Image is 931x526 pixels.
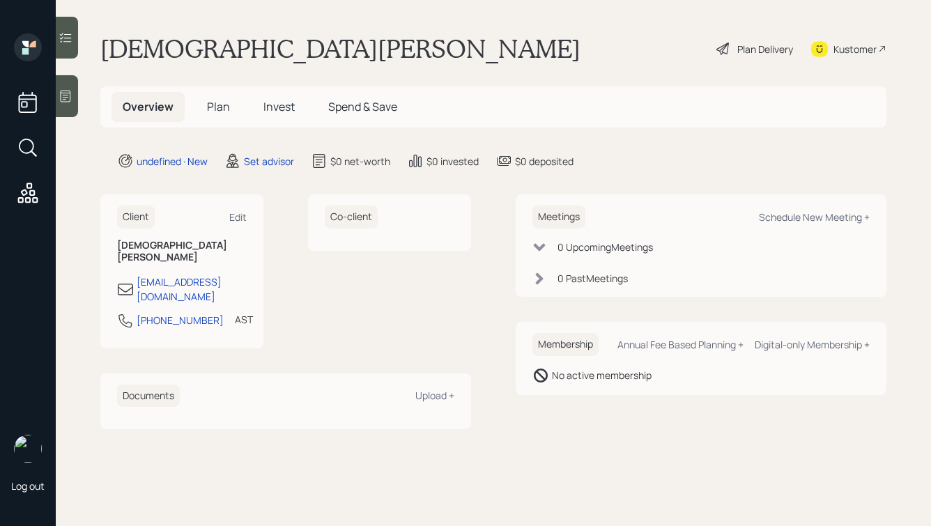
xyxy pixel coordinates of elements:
h6: Meetings [532,206,585,229]
span: Invest [263,99,295,114]
div: $0 net-worth [330,154,390,169]
div: $0 invested [426,154,479,169]
h6: Documents [117,385,180,408]
span: Plan [207,99,230,114]
div: 0 Upcoming Meeting s [557,240,653,254]
h6: Co-client [325,206,378,229]
div: [EMAIL_ADDRESS][DOMAIN_NAME] [137,274,247,304]
div: Set advisor [244,154,294,169]
div: No active membership [552,368,652,382]
div: Upload + [415,389,454,402]
div: AST [235,312,253,327]
div: Digital-only Membership + [755,338,870,351]
span: Spend & Save [328,99,397,114]
div: Schedule New Meeting + [759,210,870,224]
div: Plan Delivery [737,42,793,56]
div: Kustomer [833,42,877,56]
img: hunter_neumayer.jpg [14,435,42,463]
h6: [DEMOGRAPHIC_DATA][PERSON_NAME] [117,240,247,263]
div: Edit [229,210,247,224]
h6: Membership [532,333,599,356]
span: Overview [123,99,174,114]
div: [PHONE_NUMBER] [137,313,224,327]
div: Log out [11,479,45,493]
div: Annual Fee Based Planning + [617,338,744,351]
div: undefined · New [137,154,208,169]
h6: Client [117,206,155,229]
h1: [DEMOGRAPHIC_DATA][PERSON_NAME] [100,33,580,64]
div: $0 deposited [515,154,574,169]
div: 0 Past Meeting s [557,271,628,286]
